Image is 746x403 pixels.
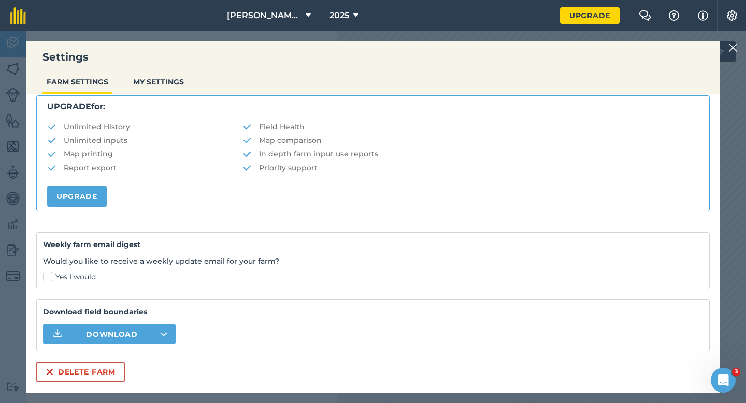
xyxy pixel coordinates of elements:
[47,148,242,160] li: Map printing
[242,121,699,133] li: Field Health
[639,10,651,21] img: Two speech bubbles overlapping with the left bubble in the forefront
[43,324,176,344] button: Download
[711,368,736,393] iframe: Intercom live chat
[726,10,738,21] img: A cog icon
[47,162,242,174] li: Report export
[43,271,703,282] label: Yes I would
[36,362,125,382] button: Delete farm
[47,102,91,111] strong: UPGRADE
[242,148,699,160] li: In depth farm input use reports
[242,162,699,174] li: Priority support
[47,135,242,146] li: Unlimited inputs
[560,7,620,24] a: Upgrade
[242,135,699,146] li: Map comparison
[47,121,242,133] li: Unlimited History
[42,72,112,92] button: FARM SETTINGS
[129,72,188,92] button: MY SETTINGS
[668,10,680,21] img: A question mark icon
[43,255,703,267] p: Would you like to receive a weekly update email for your farm?
[47,186,107,207] a: Upgrade
[43,306,703,318] strong: Download field boundaries
[10,7,26,24] img: fieldmargin Logo
[86,329,138,339] span: Download
[698,9,708,22] img: svg+xml;base64,PHN2ZyB4bWxucz0iaHR0cDovL3d3dy53My5vcmcvMjAwMC9zdmciIHdpZHRoPSIxNyIgaGVpZ2h0PSIxNy...
[728,41,738,54] img: svg+xml;base64,PHN2ZyB4bWxucz0iaHR0cDovL3d3dy53My5vcmcvMjAwMC9zdmciIHdpZHRoPSIyMiIgaGVpZ2h0PSIzMC...
[227,9,302,22] span: [PERSON_NAME] & Sons Farming
[329,9,349,22] span: 2025
[26,50,720,64] h3: Settings
[43,239,703,250] h4: Weekly farm email digest
[46,366,54,378] img: svg+xml;base64,PHN2ZyB4bWxucz0iaHR0cDovL3d3dy53My5vcmcvMjAwMC9zdmciIHdpZHRoPSIxNiIgaGVpZ2h0PSIyNC...
[47,100,699,113] p: for:
[732,368,740,376] span: 3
